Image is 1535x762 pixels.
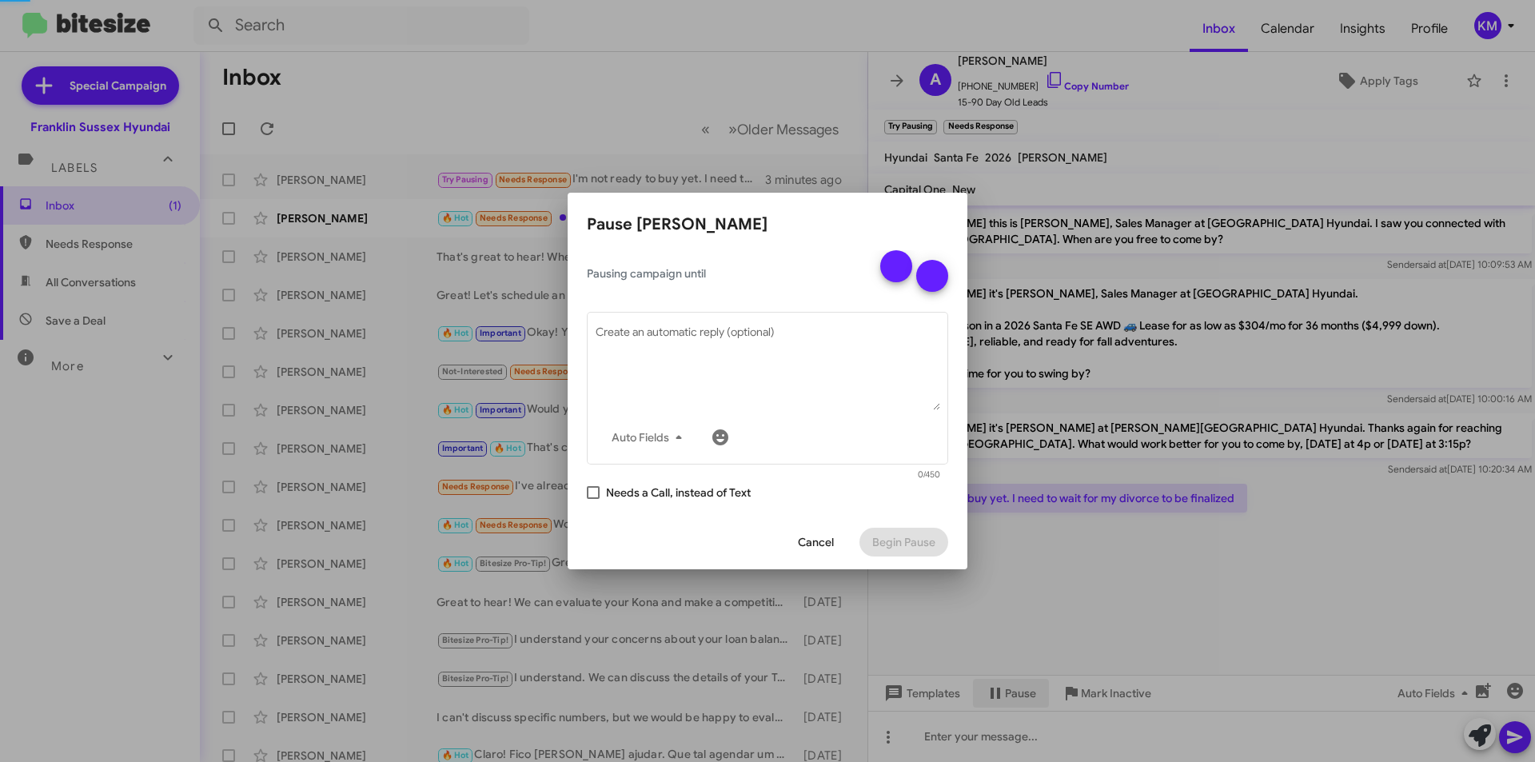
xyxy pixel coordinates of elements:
span: Cancel [798,528,834,557]
h2: Pause [PERSON_NAME] [587,212,948,237]
button: Auto Fields [599,423,701,452]
span: Needs a Call, instead of Text [606,483,751,502]
span: Begin Pause [872,528,935,557]
mat-hint: 0/450 [918,470,940,480]
span: Auto Fields [612,423,688,452]
span: Pausing campaign until [587,265,867,281]
button: Begin Pause [859,528,948,557]
button: Cancel [785,528,847,557]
